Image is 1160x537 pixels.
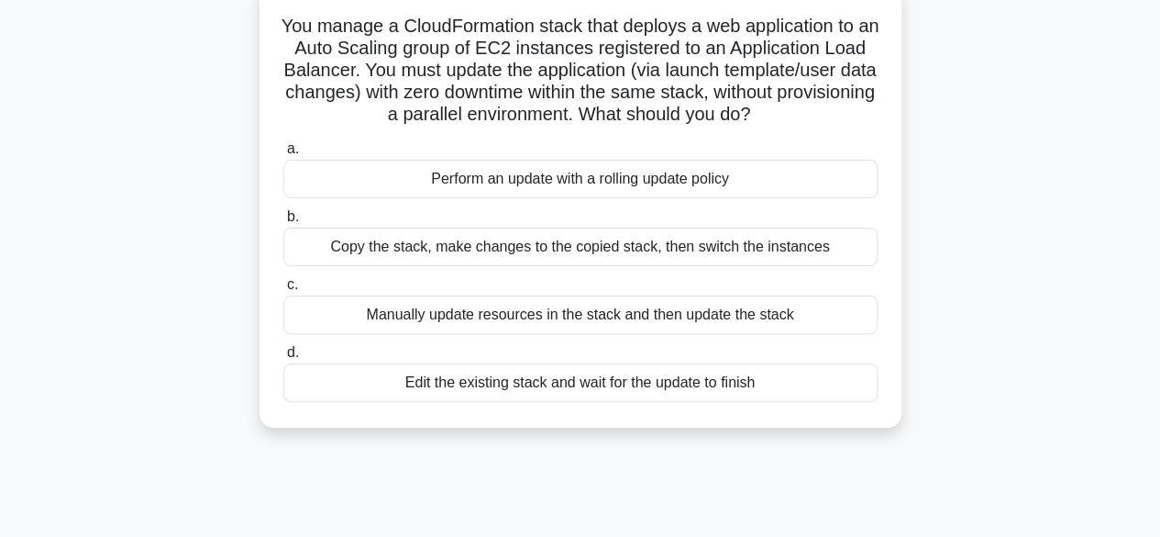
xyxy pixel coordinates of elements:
[283,364,878,402] div: Edit the existing stack and wait for the update to finish
[283,296,878,334] div: Manually update resources in the stack and then update the stack
[287,344,299,360] span: d.
[282,15,879,127] h5: You manage a CloudFormation stack that deploys a web application to an Auto Scaling group of EC2 ...
[287,140,299,156] span: a.
[283,160,878,198] div: Perform an update with a rolling update policy
[287,208,299,224] span: b.
[283,228,878,266] div: Copy the stack, make changes to the copied stack, then switch the instances
[287,276,298,292] span: c.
